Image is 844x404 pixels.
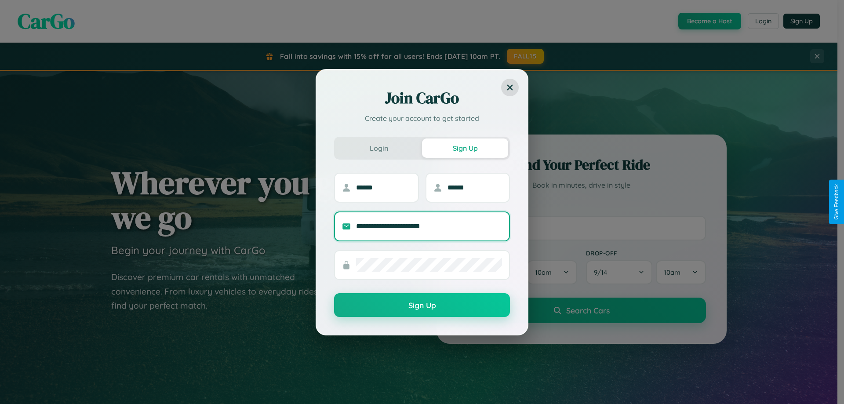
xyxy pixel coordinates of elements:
button: Login [336,138,422,158]
h2: Join CarGo [334,87,510,109]
button: Sign Up [422,138,508,158]
div: Give Feedback [833,184,840,220]
p: Create your account to get started [334,113,510,124]
button: Sign Up [334,293,510,317]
